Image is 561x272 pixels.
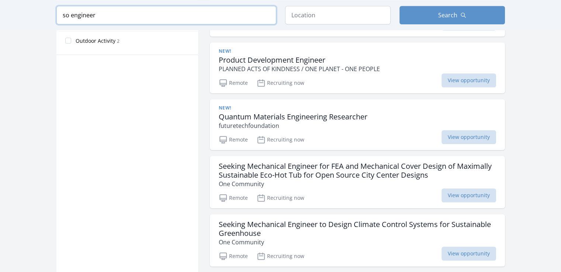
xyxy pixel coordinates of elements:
h3: Product Development Engineer [219,56,380,64]
span: View opportunity [441,247,496,261]
h3: Seeking Mechanical Engineer to Design Climate Control Systems for Sustainable Greenhouse [219,220,496,238]
p: One Community [219,238,496,247]
span: 2 [117,38,120,44]
p: Recruiting now [257,193,304,202]
span: Search [438,11,457,20]
h3: Quantum Materials Engineering Researcher [219,112,367,121]
p: Remote [219,252,248,261]
span: New! [219,105,231,111]
a: Seeking Mechanical Engineer to Design Climate Control Systems for Sustainable Greenhouse One Comm... [210,214,505,266]
p: futuretechfoundation [219,121,367,130]
span: New! [219,48,231,54]
a: Seeking Mechanical Engineer for FEA and Mechanical Cover Design of Maximally Sustainable Eco-Hot ... [210,156,505,208]
span: View opportunity [441,130,496,144]
p: Remote [219,193,248,202]
span: Outdoor Activity [76,37,115,45]
button: Search [399,6,505,24]
p: Recruiting now [257,252,304,261]
p: Recruiting now [257,79,304,87]
p: Remote [219,135,248,144]
p: Recruiting now [257,135,304,144]
input: Keyword [56,6,276,24]
span: View opportunity [441,188,496,202]
p: PLANNED ACTS OF KINDNESS / ONE PLANET - ONE PEOPLE [219,64,380,73]
span: View opportunity [441,73,496,87]
p: Remote [219,79,248,87]
input: Outdoor Activity 2 [65,38,71,43]
input: Location [285,6,391,24]
h3: Seeking Mechanical Engineer for FEA and Mechanical Cover Design of Maximally Sustainable Eco-Hot ... [219,162,496,179]
a: New! Product Development Engineer PLANNED ACTS OF KINDNESS / ONE PLANET - ONE PEOPLE Remote Recru... [210,42,505,93]
p: One Community [219,179,496,188]
a: New! Quantum Materials Engineering Researcher futuretechfoundation Remote Recruiting now View opp... [210,99,505,150]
